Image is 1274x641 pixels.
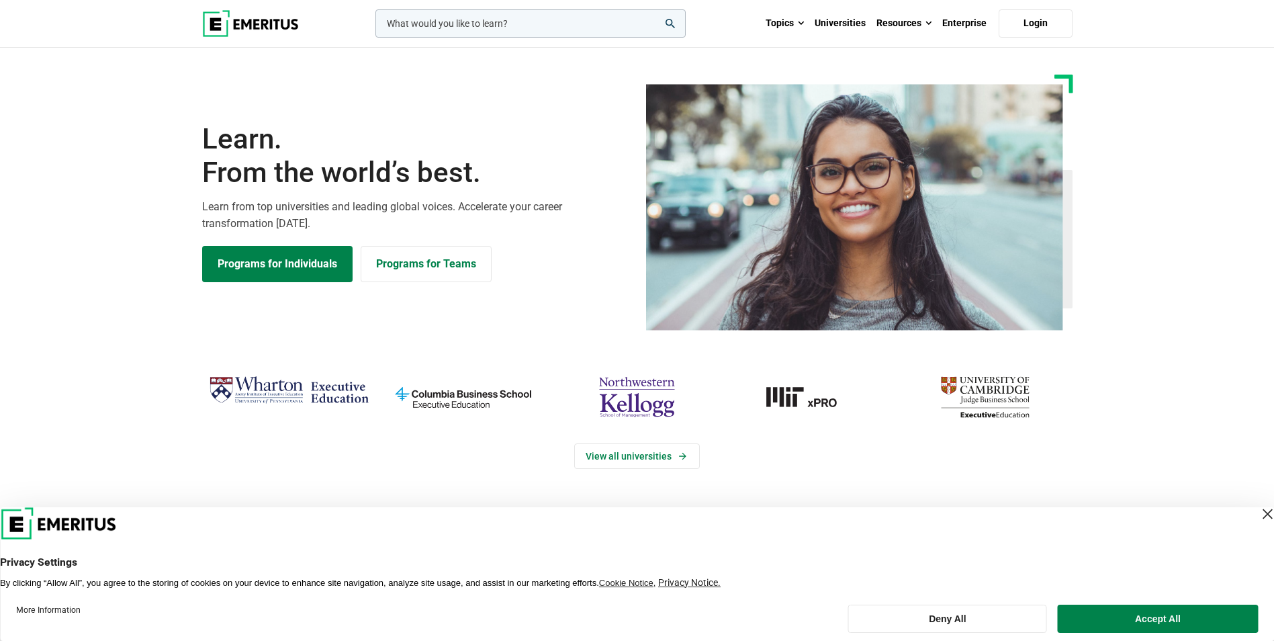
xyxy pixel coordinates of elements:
p: Learn from top universities and leading global voices. Accelerate your career transformation [DATE]. [202,198,629,232]
img: columbia-business-school [383,371,543,423]
input: woocommerce-product-search-field-0 [375,9,686,38]
h1: Learn. [202,122,629,190]
a: Explore for Business [361,246,492,282]
img: Wharton Executive Education [209,371,369,411]
a: Login [999,9,1073,38]
img: MIT xPRO [731,371,891,423]
a: MIT-xPRO [731,371,891,423]
a: Explore Programs [202,246,353,282]
span: From the world’s best. [202,156,629,189]
img: northwestern-kellogg [557,371,717,423]
img: cambridge-judge-business-school [905,371,1065,423]
img: Learn from the world's best [646,84,1063,331]
a: View Universities [574,443,700,469]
